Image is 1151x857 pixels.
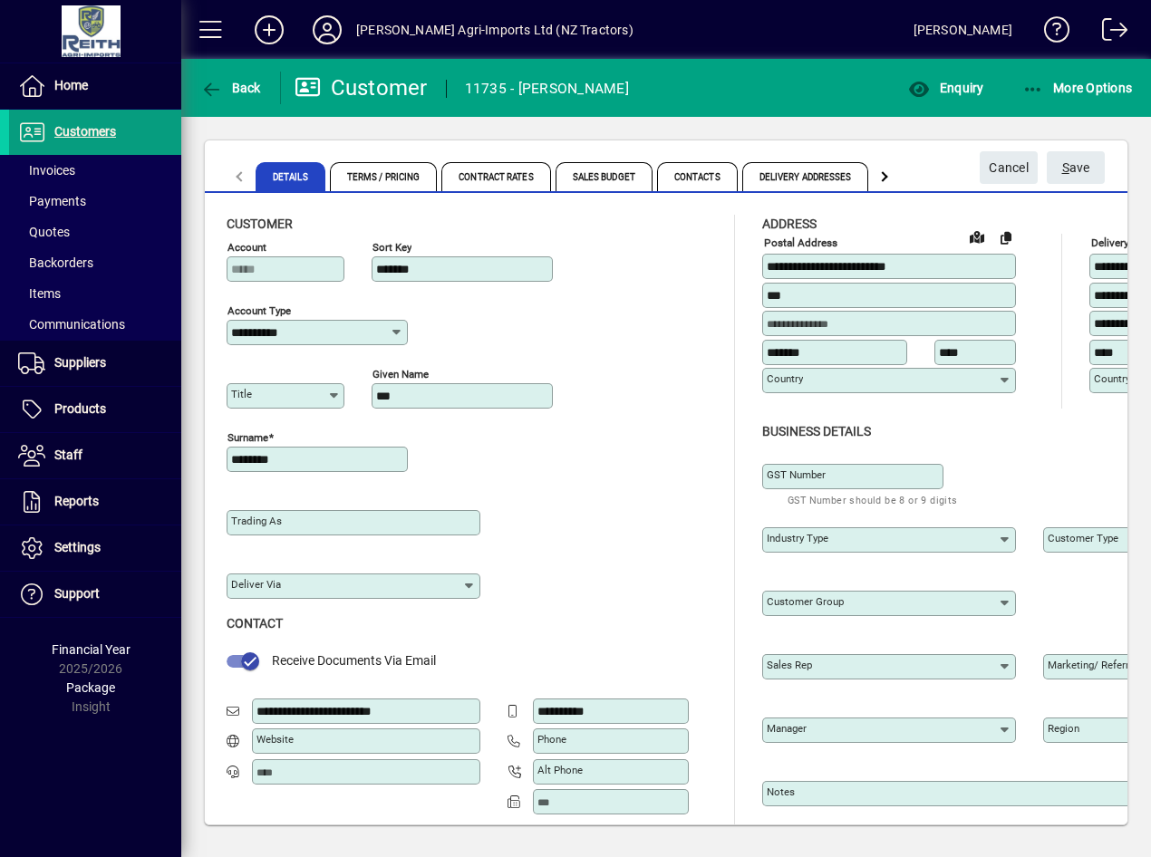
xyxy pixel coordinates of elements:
mat-label: Sales rep [767,659,812,671]
a: Products [9,387,181,432]
span: Sales Budget [556,162,653,191]
span: Contacts [657,162,738,191]
span: Details [256,162,325,191]
span: Backorders [18,255,93,270]
div: Customer [295,73,428,102]
span: Delivery Addresses [742,162,869,191]
mat-label: Account Type [227,304,291,317]
span: Support [54,586,100,601]
mat-label: Surname [227,431,268,444]
mat-label: Given name [372,368,429,380]
a: Items [9,278,181,309]
span: Home [54,78,88,92]
button: Save [1047,151,1105,184]
span: ave [1062,153,1090,183]
mat-label: Marketing/ Referral [1048,659,1137,671]
a: Knowledge Base [1030,4,1070,63]
button: Back [196,72,266,104]
a: Support [9,572,181,617]
span: Items [18,286,61,301]
div: [PERSON_NAME] Agri-Imports Ltd (NZ Tractors) [356,15,634,44]
mat-label: Website [256,733,294,746]
mat-label: Country [1094,372,1130,385]
mat-label: Phone [537,733,566,746]
span: Products [54,401,106,416]
span: S [1062,160,1069,175]
mat-label: Customer type [1048,532,1118,544]
mat-label: Deliver via [231,578,281,591]
span: More Options [1022,81,1133,95]
span: Staff [54,448,82,462]
a: Communications [9,309,181,340]
span: Enquiry [908,81,983,95]
mat-label: Customer group [767,595,844,608]
span: Package [66,680,115,695]
a: Backorders [9,247,181,278]
mat-label: Title [231,388,252,400]
span: Communications [18,317,125,332]
mat-label: Region [1048,722,1079,735]
mat-label: Manager [767,722,807,735]
button: Enquiry [904,72,988,104]
span: Customers [54,124,116,139]
a: Suppliers [9,341,181,386]
mat-label: Sort key [372,241,411,254]
mat-label: GST Number [767,468,826,481]
button: Copy to Delivery address [991,223,1020,252]
span: Reports [54,494,99,508]
span: Business details [762,424,871,438]
button: Cancel [980,151,1038,184]
span: Customer [227,217,293,231]
span: Terms / Pricing [330,162,438,191]
button: Profile [298,14,356,46]
button: Add [240,14,298,46]
a: Payments [9,186,181,217]
span: Financial Year [52,642,131,657]
mat-hint: GST Number should be 8 or 9 digits [788,489,958,510]
span: Address [762,217,817,231]
mat-label: Alt Phone [537,764,583,776]
span: Payments [18,194,86,208]
a: Reports [9,479,181,525]
span: Receive Documents Via Email [272,653,436,668]
app-page-header-button: Back [181,72,281,104]
span: Contact [227,616,283,631]
a: Staff [9,433,181,478]
span: Contract Rates [441,162,550,191]
a: Logout [1088,4,1128,63]
span: Quotes [18,225,70,239]
mat-label: Industry type [767,532,828,544]
div: [PERSON_NAME] [914,15,1012,44]
div: 11735 - [PERSON_NAME] [465,74,629,103]
mat-label: Country [767,372,803,385]
a: Home [9,63,181,109]
button: More Options [1018,72,1137,104]
span: Back [200,81,261,95]
a: View on map [962,222,991,251]
span: Settings [54,540,101,554]
mat-label: Trading as [231,515,282,527]
span: Invoices [18,163,75,178]
mat-label: Notes [767,785,795,798]
span: Cancel [989,153,1029,183]
a: Quotes [9,217,181,247]
mat-label: Account [227,241,266,254]
span: Suppliers [54,355,106,370]
a: Settings [9,525,181,571]
a: Invoices [9,155,181,186]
